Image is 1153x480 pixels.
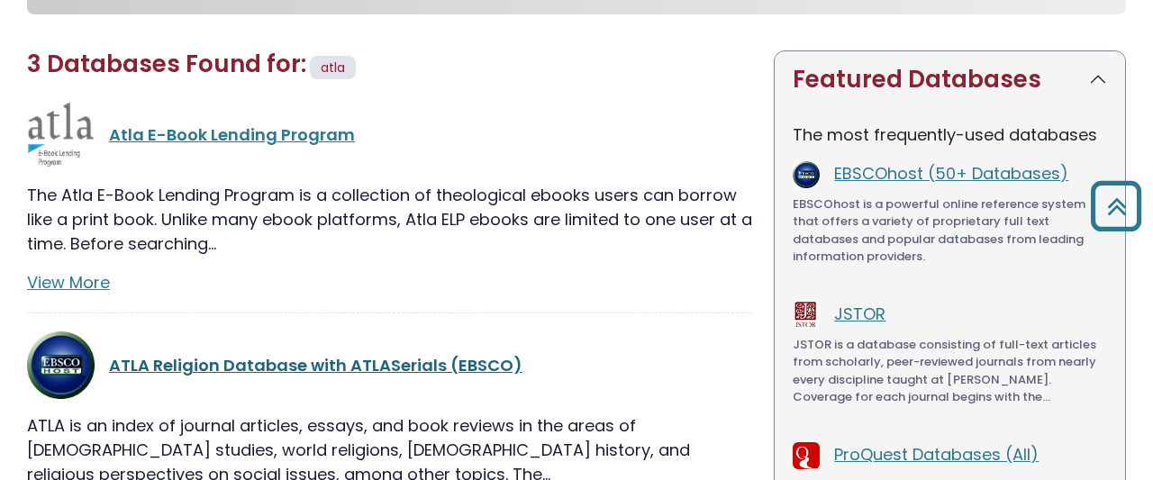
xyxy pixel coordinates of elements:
[793,195,1107,266] p: EBSCOhost is a powerful online reference system that offers a variety of proprietary full text da...
[27,271,110,294] a: View More
[109,123,355,146] a: Atla E-Book Lending Program
[27,183,752,256] p: The Atla E-Book Lending Program is a collection of theological ebooks users can borrow like a pri...
[109,354,522,376] a: ATLA Religion Database with ATLASerials (EBSCO)
[834,162,1068,185] a: EBSCOhost (50+ Databases)
[775,51,1125,108] button: Featured Databases
[793,122,1107,147] p: The most frequently-used databases
[834,303,885,325] a: JSTOR
[793,336,1107,406] p: JSTOR is a database consisting of full-text articles from scholarly, peer-reviewed journals from ...
[834,443,1039,466] a: ProQuest Databases (All)
[1084,189,1148,222] a: Back to Top
[321,59,345,77] span: atla
[27,48,306,80] span: 3 Databases Found for:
